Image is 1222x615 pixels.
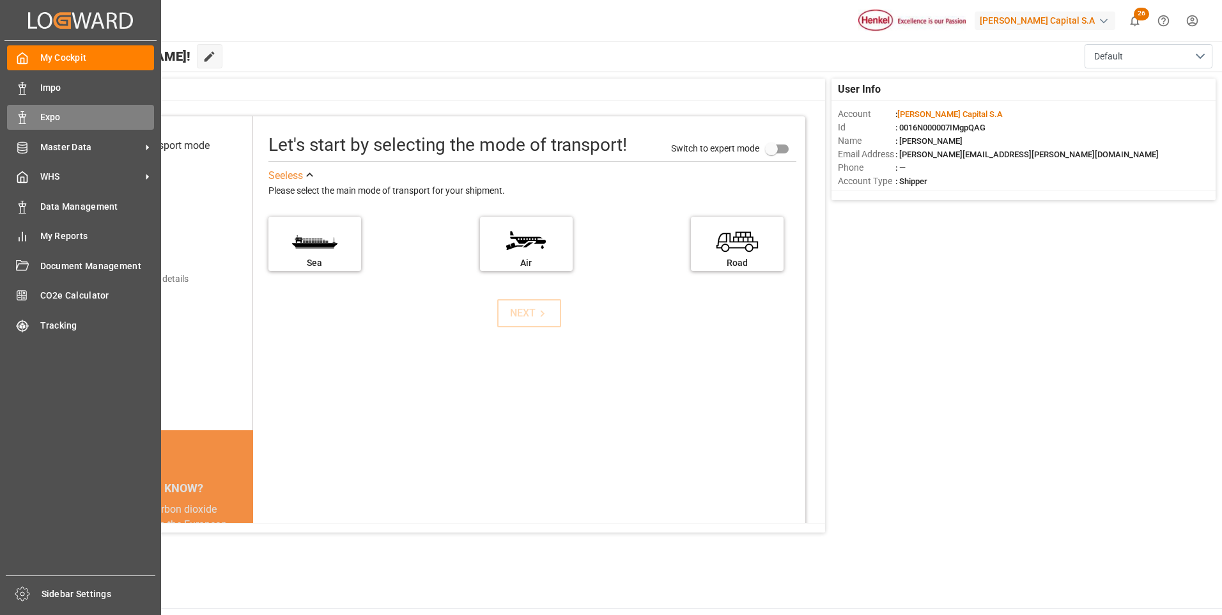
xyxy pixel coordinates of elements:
span: Switch to expert mode [671,143,759,153]
div: Road [697,256,777,270]
span: My Reports [40,230,155,243]
div: Add shipping details [109,272,189,286]
span: Phone [838,161,895,175]
a: Expo [7,105,154,130]
a: Data Management [7,194,154,219]
img: Henkel%20logo.jpg_1689854090.jpg [858,10,966,32]
span: Tracking [40,319,155,332]
button: open menu [1085,44,1212,68]
span: Document Management [40,260,155,273]
div: NEXT [510,306,549,321]
button: NEXT [497,299,561,327]
div: See less [268,168,303,183]
span: : 0016N000007IMgpQAG [895,123,986,132]
div: Please select the main mode of transport for your shipment. [268,183,796,199]
button: next slide / item [235,502,253,579]
span: Default [1094,50,1123,63]
span: Id [838,121,895,134]
span: Expo [40,111,155,124]
span: Account Type [838,175,895,188]
button: [PERSON_NAME] Capital S.A [975,8,1120,33]
div: Air [486,256,566,270]
a: Impo [7,75,154,100]
span: Impo [40,81,155,95]
span: My Cockpit [40,51,155,65]
span: Email Address [838,148,895,161]
a: CO2e Calculator [7,283,154,308]
span: WHS [40,170,141,183]
span: : Shipper [895,176,927,186]
span: Name [838,134,895,148]
span: [PERSON_NAME] Capital S.A [897,109,1003,119]
span: Hello [PERSON_NAME]! [53,44,190,68]
button: show 26 new notifications [1120,6,1149,35]
span: 26 [1134,8,1149,20]
span: User Info [838,82,881,97]
span: Master Data [40,141,141,154]
a: My Reports [7,224,154,249]
a: Tracking [7,313,154,338]
button: Help Center [1149,6,1178,35]
span: CO2e Calculator [40,289,155,302]
span: Account [838,107,895,121]
span: : [895,109,1003,119]
div: Let's start by selecting the mode of transport! [268,132,627,159]
a: Document Management [7,253,154,278]
span: Sidebar Settings [42,588,156,601]
span: : [PERSON_NAME] [895,136,963,146]
span: : [PERSON_NAME][EMAIL_ADDRESS][PERSON_NAME][DOMAIN_NAME] [895,150,1159,159]
a: My Cockpit [7,45,154,70]
div: Sea [275,256,355,270]
span: Data Management [40,200,155,214]
div: [PERSON_NAME] Capital S.A [975,12,1115,30]
span: : — [895,163,906,173]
